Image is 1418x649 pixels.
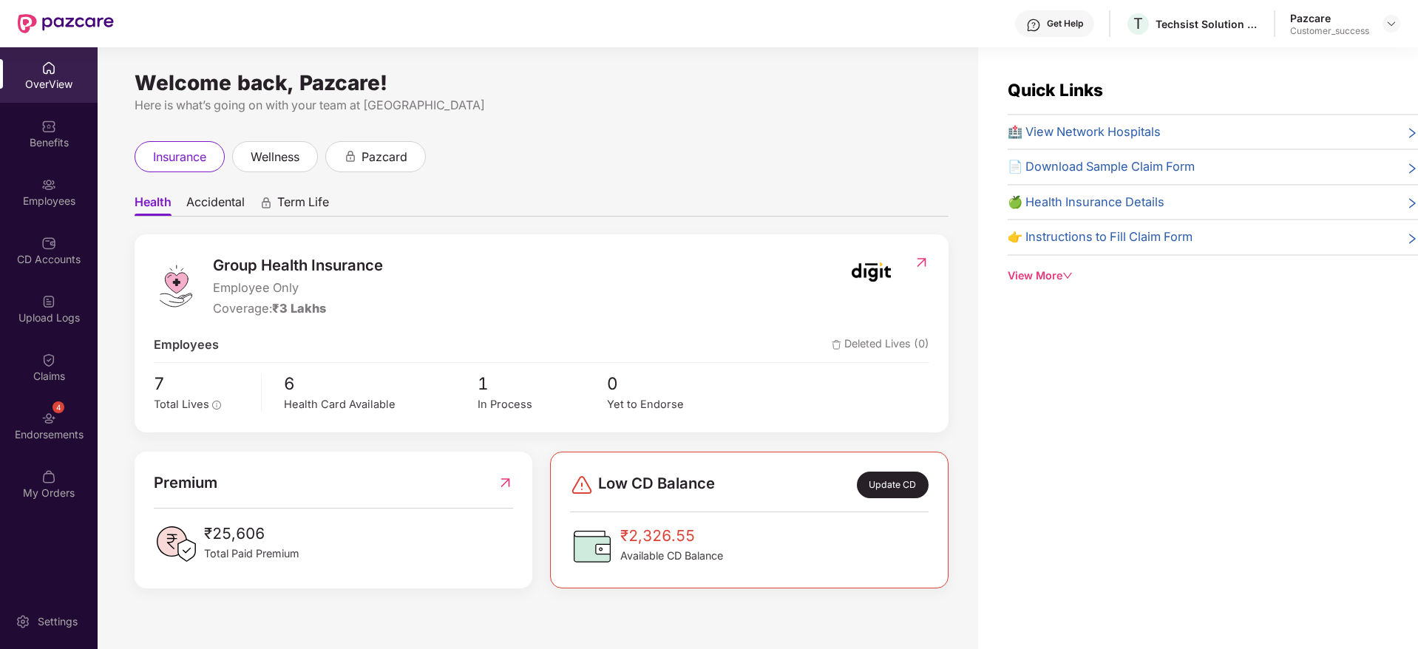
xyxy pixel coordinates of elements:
span: ₹25,606 [204,522,299,546]
span: Employees [154,336,219,355]
div: 4 [52,401,64,413]
span: Low CD Balance [598,472,715,498]
span: info-circle [212,401,221,410]
img: svg+xml;base64,PHN2ZyBpZD0iSG9tZSIgeG1sbnM9Imh0dHA6Ly93d3cudzMub3JnLzIwMDAvc3ZnIiB3aWR0aD0iMjAiIG... [41,61,56,75]
span: Premium [154,471,217,495]
span: right [1406,231,1418,247]
span: right [1406,160,1418,177]
div: Welcome back, Pazcare! [135,77,949,89]
div: View More [1008,268,1418,284]
img: RedirectIcon [498,471,513,495]
div: Here is what’s going on with your team at [GEOGRAPHIC_DATA] [135,96,949,115]
span: down [1062,271,1073,281]
span: Health [135,194,172,216]
span: 0 [607,370,736,397]
span: 🏥 View Network Hospitals [1008,123,1161,142]
img: svg+xml;base64,PHN2ZyBpZD0iSGVscC0zMngzMiIgeG1sbnM9Imh0dHA6Ly93d3cudzMub3JnLzIwMDAvc3ZnIiB3aWR0aD... [1026,18,1041,33]
span: Total Lives [154,398,209,411]
img: svg+xml;base64,PHN2ZyBpZD0iQ2xhaW0iIHhtbG5zPSJodHRwOi8vd3d3LnczLm9yZy8yMDAwL3N2ZyIgd2lkdGg9IjIwIi... [41,353,56,367]
span: Quick Links [1008,80,1103,100]
img: svg+xml;base64,PHN2ZyBpZD0iRW1wbG95ZWVzIiB4bWxucz0iaHR0cDovL3d3dy53My5vcmcvMjAwMC9zdmciIHdpZHRoPS... [41,177,56,192]
div: Customer_success [1290,25,1369,37]
div: Health Card Available [284,396,478,413]
img: svg+xml;base64,PHN2ZyBpZD0iU2V0dGluZy0yMHgyMCIgeG1sbnM9Imh0dHA6Ly93d3cudzMub3JnLzIwMDAvc3ZnIiB3aW... [16,614,30,629]
div: Get Help [1047,18,1083,30]
span: 6 [284,370,478,397]
span: 📄 Download Sample Claim Form [1008,157,1195,177]
span: right [1406,126,1418,142]
img: PaidPremiumIcon [154,522,198,566]
img: CDBalanceIcon [570,524,614,568]
img: svg+xml;base64,PHN2ZyBpZD0iRGFuZ2VyLTMyeDMyIiB4bWxucz0iaHR0cDovL3d3dy53My5vcmcvMjAwMC9zdmciIHdpZH... [570,473,594,497]
div: Yet to Endorse [607,396,736,413]
div: Update CD [857,472,929,498]
img: logo [154,264,198,308]
span: wellness [251,148,299,166]
img: svg+xml;base64,PHN2ZyBpZD0iRHJvcGRvd24tMzJ4MzIiIHhtbG5zPSJodHRwOi8vd3d3LnczLm9yZy8yMDAwL3N2ZyIgd2... [1385,18,1397,30]
img: svg+xml;base64,PHN2ZyBpZD0iVXBsb2FkX0xvZ3MiIGRhdGEtbmFtZT0iVXBsb2FkIExvZ3MiIHhtbG5zPSJodHRwOi8vd3... [41,294,56,309]
div: Settings [33,614,82,629]
div: Techsist Solution Private Limited [1156,17,1259,31]
img: svg+xml;base64,PHN2ZyBpZD0iTXlfT3JkZXJzIiBkYXRhLW5hbWU9Ik15IE9yZGVycyIgeG1sbnM9Imh0dHA6Ly93d3cudz... [41,469,56,484]
span: right [1406,196,1418,212]
span: T [1133,15,1143,33]
img: deleteIcon [832,340,841,350]
span: Available CD Balance [620,548,723,564]
span: Term Life [277,194,329,216]
span: pazcard [362,148,407,166]
img: svg+xml;base64,PHN2ZyBpZD0iQ0RfQWNjb3VudHMiIGRhdGEtbmFtZT0iQ0QgQWNjb3VudHMiIHhtbG5zPSJodHRwOi8vd3... [41,236,56,251]
div: animation [344,149,357,163]
img: New Pazcare Logo [18,14,114,33]
img: insurerIcon [844,254,899,290]
img: svg+xml;base64,PHN2ZyBpZD0iQmVuZWZpdHMiIHhtbG5zPSJodHRwOi8vd3d3LnczLm9yZy8yMDAwL3N2ZyIgd2lkdGg9Ij... [41,119,56,134]
img: svg+xml;base64,PHN2ZyBpZD0iRW5kb3JzZW1lbnRzIiB4bWxucz0iaHR0cDovL3d3dy53My5vcmcvMjAwMC9zdmciIHdpZH... [41,411,56,426]
div: Coverage: [213,299,383,319]
span: 1 [478,370,607,397]
div: animation [259,196,273,209]
span: 🍏 Health Insurance Details [1008,193,1164,212]
span: Total Paid Premium [204,546,299,562]
span: insurance [153,148,206,166]
span: Employee Only [213,279,383,298]
div: In Process [478,396,607,413]
div: Pazcare [1290,11,1369,25]
span: Accidental [186,194,245,216]
span: Group Health Insurance [213,254,383,277]
span: ₹3 Lakhs [272,301,326,316]
span: 7 [154,370,251,397]
span: ₹2,326.55 [620,524,723,548]
img: RedirectIcon [914,255,929,270]
span: 👉 Instructions to Fill Claim Form [1008,228,1193,247]
span: Deleted Lives (0) [832,336,929,355]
